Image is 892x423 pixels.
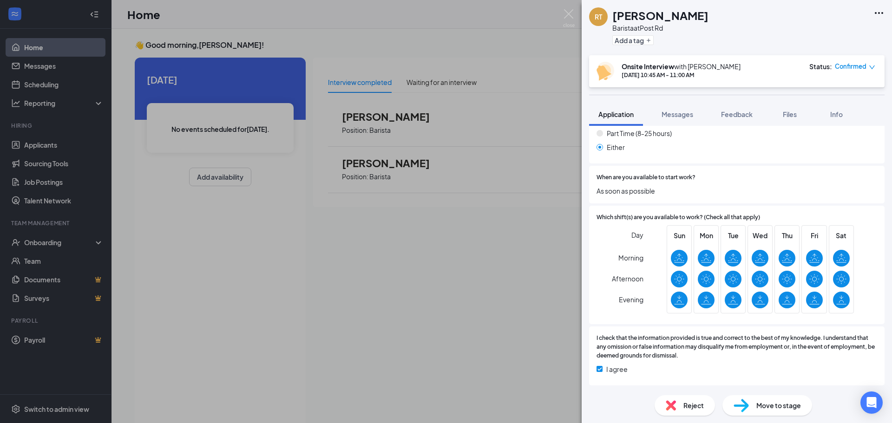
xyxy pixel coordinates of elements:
span: Sat [833,230,850,241]
div: with [PERSON_NAME] [622,62,741,71]
span: Which shift(s) are you available to work? (Check all that apply) [597,213,760,222]
span: Day [631,230,643,240]
div: [DATE] 10:45 AM - 11:00 AM [622,71,741,79]
span: Move to stage [756,400,801,410]
span: Morning [618,249,643,266]
div: RT [595,12,602,21]
span: Sun [671,230,688,241]
svg: Ellipses [873,7,885,19]
span: I agree [606,364,628,374]
span: Application [598,110,634,118]
button: PlusAdd a tag [612,35,654,45]
span: Thu [779,230,795,241]
span: Evening [619,291,643,308]
span: Confirmed [835,62,866,71]
span: Fri [806,230,823,241]
div: Open Intercom Messenger [860,391,883,414]
span: down [869,64,875,71]
span: Afternoon [612,270,643,287]
span: When are you available to start work? [597,173,695,182]
span: Reject [683,400,704,410]
div: Barista at Post Rd [612,23,708,33]
svg: Plus [646,38,651,43]
div: Status : [809,62,832,71]
span: I check that the information provided is true and correct to the best of my knowledge. I understa... [597,334,877,360]
span: Info [830,110,843,118]
span: Feedback [721,110,753,118]
span: As soon as possible [597,186,877,196]
h1: [PERSON_NAME] [612,7,708,23]
span: Tue [725,230,741,241]
span: Either [607,142,625,152]
span: Part Time (8-25 hours) [607,128,672,138]
span: Mon [698,230,715,241]
span: Wed [752,230,768,241]
b: Onsite Interview [622,62,674,71]
span: Files [783,110,797,118]
span: Messages [662,110,693,118]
